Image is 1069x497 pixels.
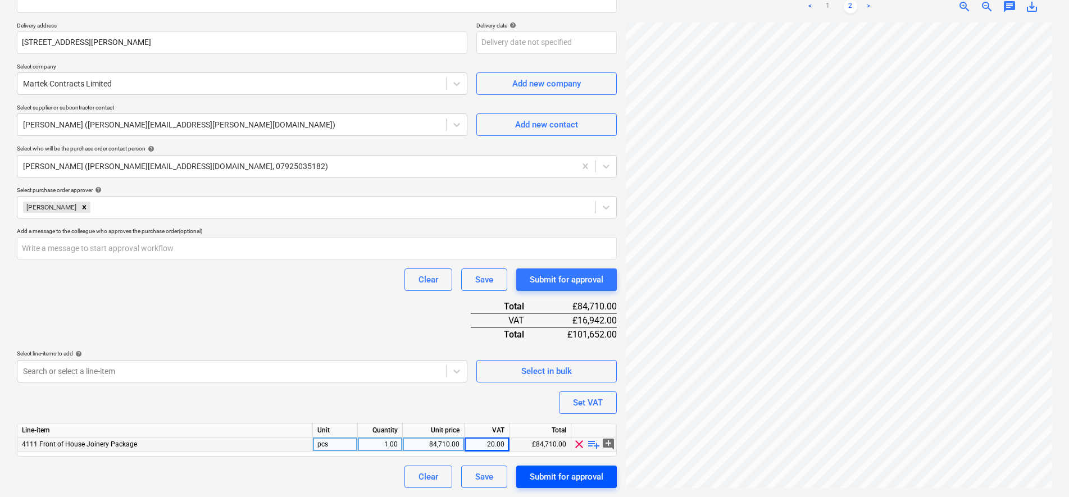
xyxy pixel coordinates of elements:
button: Add new company [476,72,617,95]
div: Select purchase order approver [17,186,617,194]
div: £84,710.00 [510,437,571,452]
div: Quantity [358,423,403,437]
div: 1.00 [362,437,398,452]
span: help [93,186,102,193]
input: Write a message to start approval workflow [17,237,617,259]
div: Clear [418,272,438,287]
button: Submit for approval [516,268,617,291]
input: Delivery address [17,31,467,54]
button: Set VAT [559,391,617,414]
div: Select in bulk [521,364,572,379]
button: Save [461,268,507,291]
button: Add new contact [476,113,617,136]
div: 84,710.00 [407,437,460,452]
span: help [73,350,82,357]
p: Select supplier or subcontractor contact [17,104,467,113]
div: £101,652.00 [542,327,617,341]
div: Remove Sam Cornford [78,202,90,213]
div: Add new contact [515,117,578,132]
div: Save [475,272,493,287]
div: Save [475,469,493,484]
div: Delivery date [476,22,617,29]
div: Select line-items to add [17,350,467,357]
span: playlist_add [587,437,601,451]
button: Select in bulk [476,360,617,382]
div: Submit for approval [530,469,603,484]
div: Unit [313,423,358,437]
div: Clear [418,469,438,484]
div: VAT [471,313,542,327]
div: Add new company [512,76,581,91]
div: 20.00 [469,437,504,452]
span: help [507,22,516,29]
button: Submit for approval [516,466,617,488]
div: Set VAT [573,395,603,410]
button: Clear [404,268,452,291]
div: Total [471,300,542,313]
button: Save [461,466,507,488]
span: add_comment [602,437,615,451]
div: £84,710.00 [542,300,617,313]
div: [PERSON_NAME] [23,202,78,213]
div: Submit for approval [530,272,603,287]
div: Line-item [17,423,313,437]
div: VAT [465,423,510,437]
button: Clear [404,466,452,488]
span: help [145,145,154,152]
div: Add a message to the colleague who approves the purchase order (optional) [17,227,617,235]
div: pcs [313,437,358,452]
span: clear [572,437,586,451]
div: Unit price [403,423,465,437]
p: Select company [17,63,467,72]
div: Select who will be the purchase order contact person [17,145,617,152]
div: Total [510,423,571,437]
div: £16,942.00 [542,313,617,327]
p: Delivery address [17,22,467,31]
input: Delivery date not specified [476,31,617,54]
div: Total [471,327,542,341]
span: 4111 Front of House Joinery Package [22,440,137,448]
